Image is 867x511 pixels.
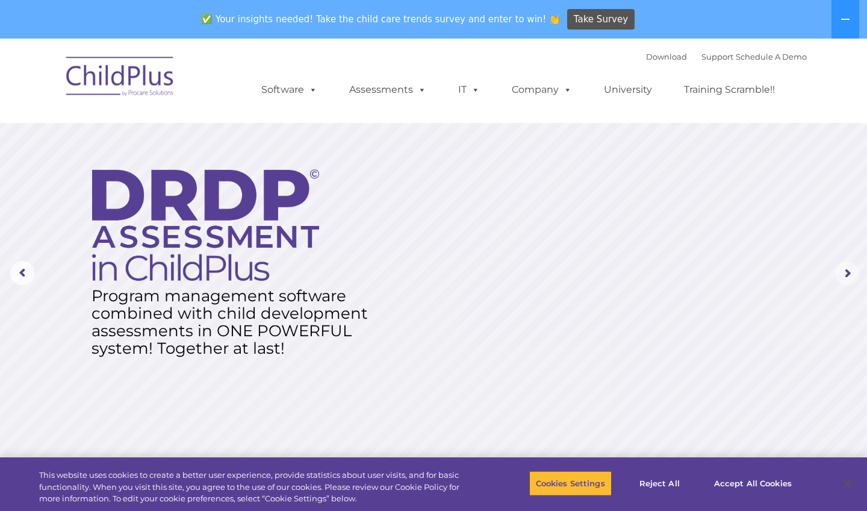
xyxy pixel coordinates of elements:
[92,169,319,281] img: DRDP Assessment in ChildPlus
[500,78,584,102] a: Company
[707,471,798,496] button: Accept All Cookies
[574,9,628,30] span: Take Survey
[446,78,492,102] a: IT
[167,129,219,138] span: Phone number
[672,78,787,102] a: Training Scramble!!
[197,8,565,31] span: ✅ Your insights needed! Take the child care trends survey and enter to win! 👏
[337,78,438,102] a: Assessments
[834,470,861,497] button: Close
[529,471,612,496] button: Cookies Settings
[646,52,807,61] font: |
[622,471,697,496] button: Reject All
[167,80,204,89] span: Last name
[39,469,477,505] div: This website uses cookies to create a better user experience, provide statistics about user visit...
[60,48,181,108] img: ChildPlus by Procare Solutions
[567,9,635,30] a: Take Survey
[592,78,664,102] a: University
[646,52,687,61] a: Download
[736,52,807,61] a: Schedule A Demo
[249,78,329,102] a: Software
[701,52,733,61] a: Support
[92,287,369,357] rs-layer: Program management software combined with child development assessments in ONE POWERFUL system! T...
